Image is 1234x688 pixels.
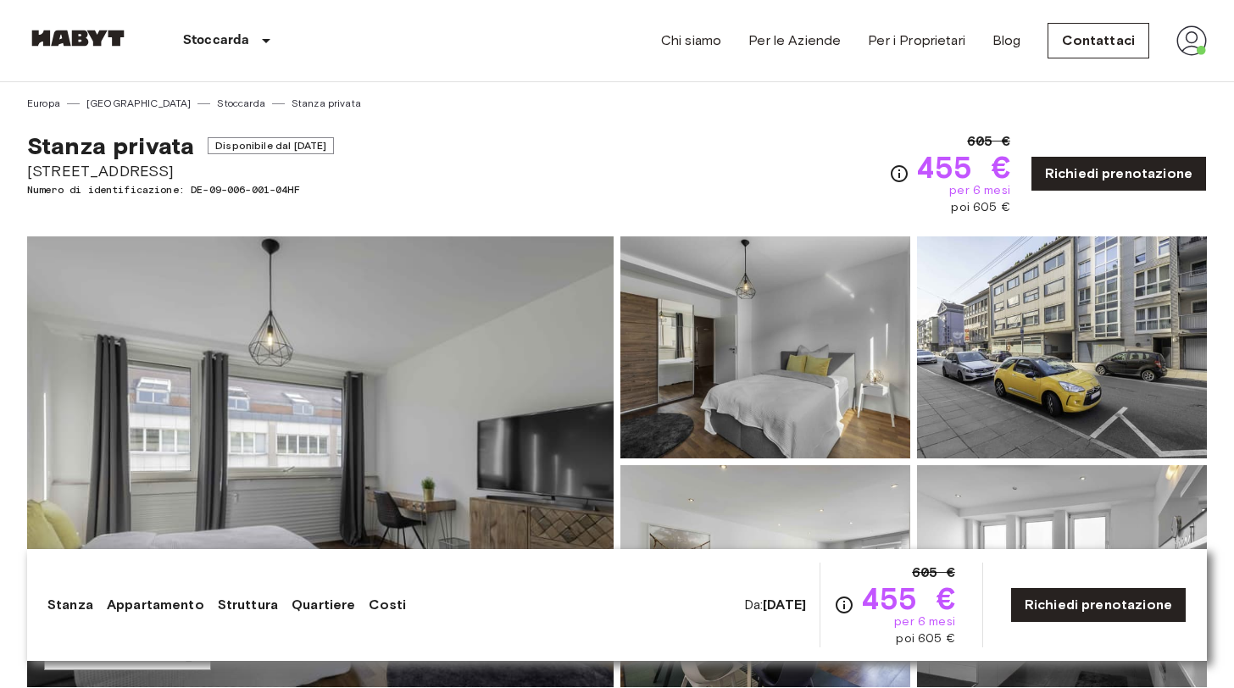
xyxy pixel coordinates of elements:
span: Numero di identificazione: DE-09-006-001-04HF [27,182,334,197]
a: Europa [27,96,60,111]
img: Picture of unit DE-09-006-001-04HF [620,236,910,458]
a: Costi [369,595,406,615]
b: [DATE] [763,596,806,613]
svg: Verifica i dettagli delle spese nella sezione 'Riassunto dei Costi'. Si prega di notare che gli s... [889,164,909,184]
a: Stoccarda [217,96,264,111]
span: Da: [744,596,806,614]
span: 605 € [967,131,1010,152]
img: Habyt [27,30,129,47]
span: poi 605 € [951,199,1009,216]
img: Picture of unit DE-09-006-001-04HF [917,465,1207,687]
span: [STREET_ADDRESS] [27,160,334,182]
span: Disponibile dal [DATE] [208,137,334,154]
a: Quartiere [292,595,355,615]
img: Marketing picture of unit DE-09-006-001-04HF [27,236,614,687]
p: Stoccarda [183,31,249,51]
a: [GEOGRAPHIC_DATA] [86,96,192,111]
span: poi 605 € [896,630,954,647]
a: Per i Proprietari [868,31,965,51]
a: Stanza privata [292,96,361,111]
span: Stanza privata [27,131,194,160]
span: per 6 mesi [894,613,955,630]
a: Appartamento [107,595,204,615]
a: Blog [992,31,1021,51]
span: 455 € [861,583,955,613]
a: Richiedi prenotazione [1010,587,1187,623]
span: 455 € [916,152,1010,182]
a: Richiedi prenotazione [1031,156,1207,191]
span: per 6 mesi [949,182,1010,199]
img: Picture of unit DE-09-006-001-04HF [917,236,1207,458]
a: Chi siamo [661,31,721,51]
a: Per le Aziende [748,31,841,51]
img: avatar [1176,25,1207,56]
span: 605 € [912,563,955,583]
a: Stanza [47,595,93,615]
a: Contattaci [1048,23,1149,58]
a: Struttura [218,595,278,615]
img: Picture of unit DE-09-006-001-04HF [620,465,910,687]
svg: Verifica i dettagli delle spese nella sezione 'Riassunto dei Costi'. Si prega di notare che gli s... [834,595,854,615]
